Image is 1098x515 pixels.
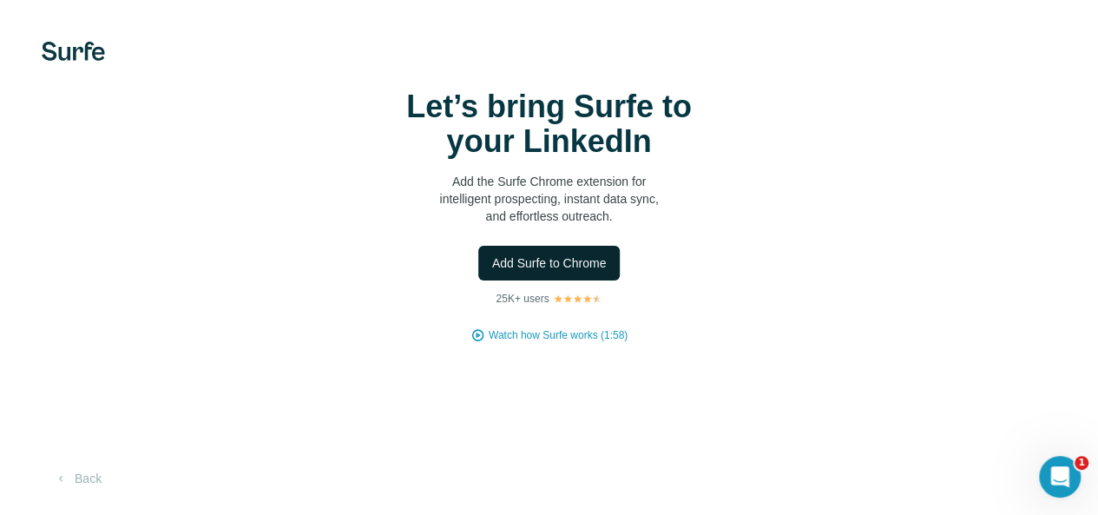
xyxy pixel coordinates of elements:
img: Surfe's logo [42,42,105,61]
p: Add the Surfe Chrome extension for intelligent prospecting, instant data sync, and effortless out... [376,173,723,225]
h1: Let’s bring Surfe to your LinkedIn [376,89,723,159]
button: Back [42,463,114,494]
p: 25K+ users [496,291,549,307]
iframe: Intercom live chat [1039,456,1081,498]
button: Watch how Surfe works (1:58) [489,327,628,343]
img: Rating Stars [553,294,602,304]
button: Add Surfe to Chrome [478,246,621,281]
span: Add Surfe to Chrome [492,254,607,272]
span: 1 [1075,456,1088,470]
